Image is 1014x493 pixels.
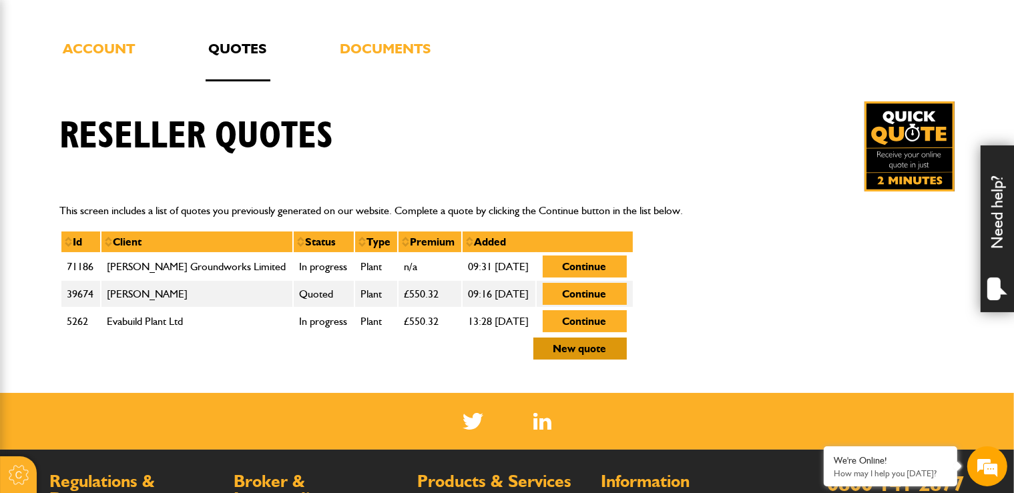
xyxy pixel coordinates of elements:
td: n/a [398,253,462,280]
button: Continue [543,310,627,332]
td: Quoted [293,280,354,308]
td: 09:31 [DATE] [462,253,536,280]
td: 39674 [61,280,101,308]
a: LinkedIn [533,413,551,430]
td: £550.32 [398,308,462,335]
a: Quotes [206,37,270,81]
img: Twitter [463,413,483,430]
td: 5262 [61,308,101,335]
a: Account [60,37,139,81]
button: Continue [543,283,627,305]
a: Get your insurance quote in just 2-minutes [864,101,955,191]
td: 13:28 [DATE] [462,308,536,335]
a: Documents [337,37,435,81]
td: Evabuild Plant Ltd [101,308,293,335]
button: New quote [533,338,627,360]
td: In progress [293,308,354,335]
td: Plant [354,253,398,280]
td: 09:16 [DATE] [462,280,536,308]
td: £550.32 [398,280,462,308]
img: Quick Quote [864,101,955,191]
th: Id [61,231,101,254]
img: Linked In [533,413,551,430]
th: Status [293,231,354,254]
td: [PERSON_NAME] Groundworks Limited [101,253,293,280]
th: Type [354,231,398,254]
td: Plant [354,308,398,335]
th: Added [462,231,633,254]
td: [PERSON_NAME] [101,280,293,308]
td: Plant [354,280,398,308]
button: Continue [543,256,627,278]
h2: Information [601,473,771,490]
th: Client [101,231,293,254]
p: This screen includes a list of quotes you previously generated on our website. Complete a quote b... [60,202,955,219]
p: How may I help you today? [834,468,947,478]
div: We're Online! [834,455,947,466]
td: In progress [293,253,354,280]
th: Premium [398,231,462,254]
div: Need help? [981,145,1014,312]
h1: Reseller quotes [60,114,334,159]
h2: Products & Services [417,473,587,490]
td: 71186 [61,253,101,280]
